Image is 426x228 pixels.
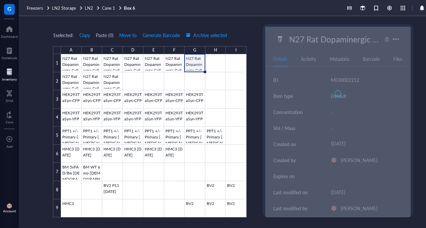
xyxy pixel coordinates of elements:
span: Copy [79,32,90,38]
div: F [173,46,175,54]
a: Notebook [2,45,17,60]
a: Dashboard [1,24,18,38]
div: Add [6,144,13,148]
a: Inventory [2,67,17,81]
span: LN2 Storage [52,5,76,11]
div: E [152,46,155,54]
div: D [131,46,134,54]
span: Freezers [27,5,43,11]
button: Archive selected [186,30,227,40]
div: 5 [53,127,61,145]
button: Copy [79,30,90,40]
a: DNA [6,88,13,103]
a: LN2Cane 1 [85,5,123,11]
a: Freezers [27,5,51,11]
div: Inventory [2,77,17,81]
div: B [90,46,93,54]
span: G [7,4,11,13]
span: Generate Barcode [143,32,180,38]
div: 6 [53,145,61,163]
div: 1 selected: [53,31,74,39]
span: LN2 [85,5,93,11]
div: C [111,46,114,54]
div: 4 [53,109,61,127]
div: Core [6,120,13,124]
span: Cane 1 [102,5,115,11]
div: 1 [53,54,61,72]
div: 9 [53,199,61,217]
span: Move to [119,32,137,38]
span: Archive selected [186,32,227,38]
a: Core [6,109,13,124]
a: LN2 Storage [52,5,83,11]
div: 3 [53,90,61,108]
button: Generate Barcode [142,30,180,40]
div: G [193,46,196,54]
img: 5d3a41d7-b5b4-42d2-8097-bb9912150ea2.jpeg [7,203,12,209]
div: H [214,46,217,54]
div: 2 [53,72,61,90]
div: 7 [53,163,61,181]
button: Move to [119,30,137,40]
div: 8 [53,181,61,199]
div: DNA [6,99,13,103]
div: I [235,46,236,54]
div: A [70,46,72,54]
div: Account [3,209,16,213]
div: Dashboard [1,34,18,38]
div: Notebook [2,56,17,60]
a: Box 6 [124,5,137,11]
button: Paste (0) [96,30,114,40]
